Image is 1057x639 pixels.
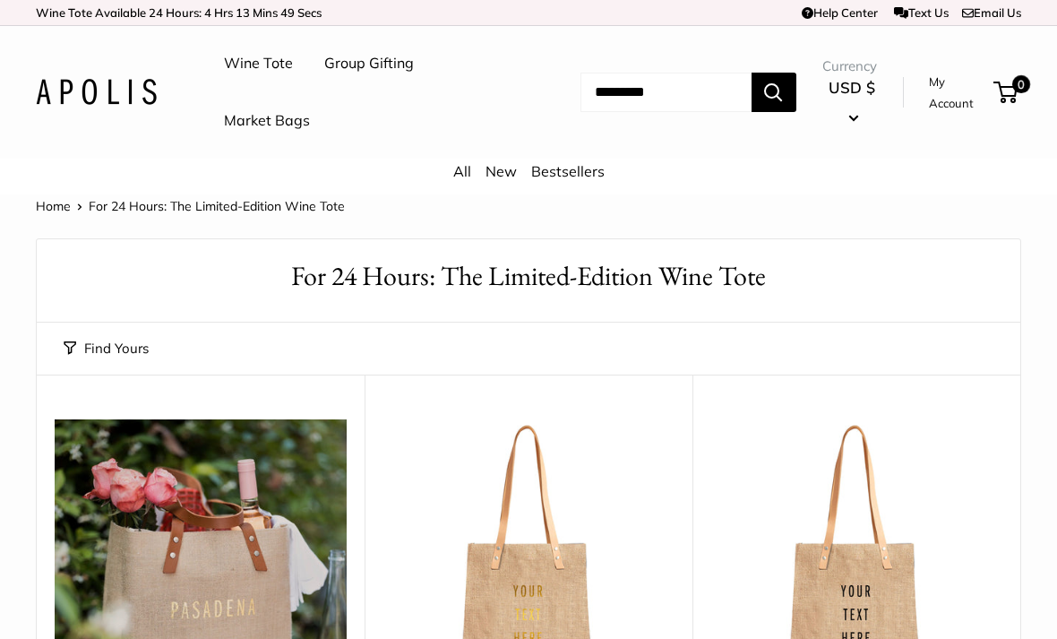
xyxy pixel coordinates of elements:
button: USD $ [822,73,882,131]
span: 13 [236,5,250,20]
a: My Account [929,71,987,115]
input: Search... [580,73,752,112]
span: Mins [253,5,278,20]
a: Group Gifting [324,50,414,77]
nav: Breadcrumb [36,194,345,218]
span: For 24 Hours: The Limited-Edition Wine Tote [89,198,345,214]
img: Apolis [36,79,157,105]
a: Home [36,198,71,214]
button: Find Yours [64,336,149,361]
button: Search [752,73,796,112]
span: 4 [204,5,211,20]
span: 49 [280,5,295,20]
a: 0 [995,82,1018,103]
a: New [486,162,517,180]
a: Help Center [802,5,878,20]
span: Currency [822,54,882,79]
a: Email Us [962,5,1021,20]
span: Secs [297,5,322,20]
span: 0 [1012,75,1030,93]
a: All [453,162,471,180]
span: USD $ [829,78,875,97]
a: Text Us [894,5,949,20]
a: Wine Tote [224,50,293,77]
a: Bestsellers [531,162,605,180]
a: Market Bags [224,108,310,134]
span: Hrs [214,5,233,20]
h1: For 24 Hours: The Limited-Edition Wine Tote [64,257,993,296]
